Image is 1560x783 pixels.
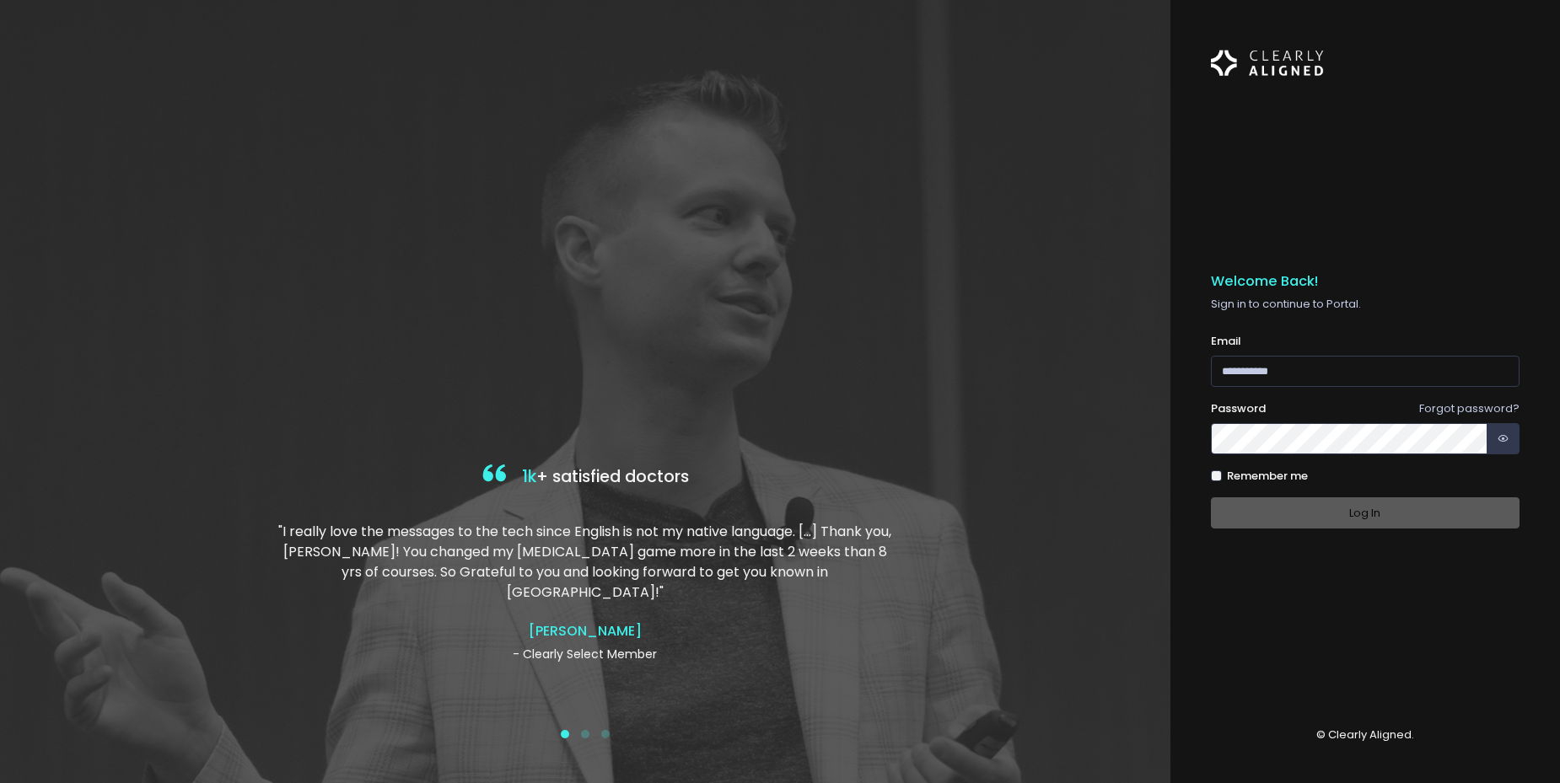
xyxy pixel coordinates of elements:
p: © Clearly Aligned. [1211,727,1520,743]
p: - Clearly Select Member [272,646,898,663]
label: Remember me [1227,468,1308,485]
p: Sign in to continue to Portal. [1211,296,1520,313]
img: Logo Horizontal [1211,40,1324,86]
p: "I really love the messages to the tech since English is not my native language. […] Thank you, [... [272,522,898,603]
h4: + satisfied doctors [272,460,898,495]
label: Email [1211,333,1241,350]
span: 1k [522,465,536,488]
label: Password [1211,400,1266,417]
a: Forgot password? [1419,400,1520,416]
h5: Welcome Back! [1211,273,1520,290]
h4: [PERSON_NAME] [272,623,898,639]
